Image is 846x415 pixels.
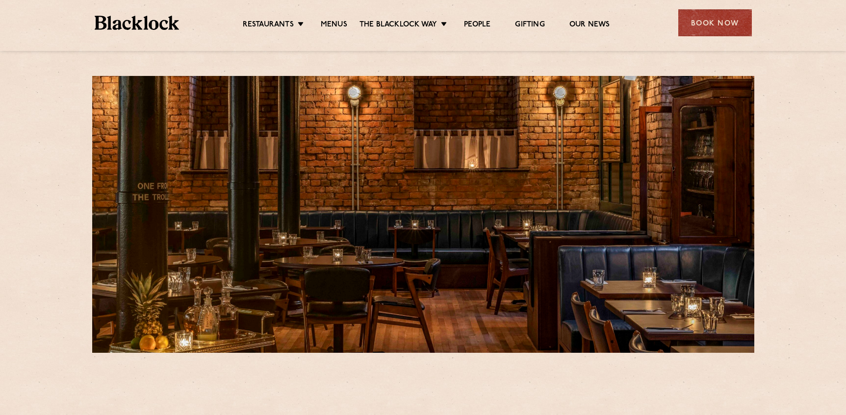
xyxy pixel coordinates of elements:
img: BL_Textured_Logo-footer-cropped.svg [95,16,179,30]
a: Gifting [515,20,544,31]
div: Book Now [678,9,752,36]
a: The Blacklock Way [359,20,437,31]
a: Restaurants [243,20,294,31]
a: People [464,20,490,31]
a: Menus [321,20,347,31]
a: Our News [569,20,610,31]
